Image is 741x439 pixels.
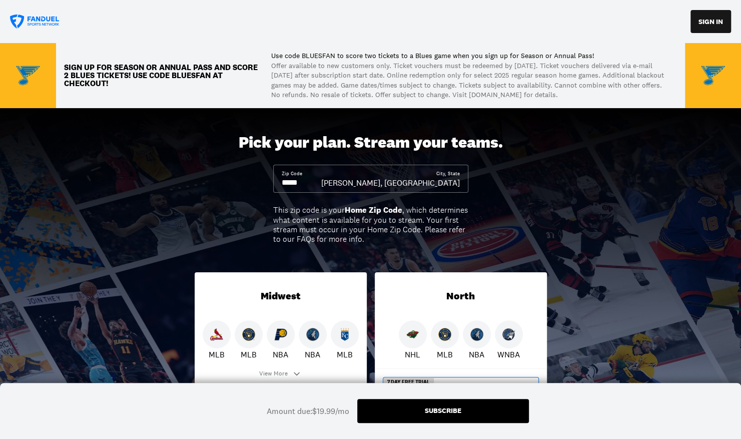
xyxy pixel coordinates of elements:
[469,348,484,360] p: NBA
[271,51,669,61] p: Use code BLUESFAN to score two tickets to a Blues game when you sign up for Season or Annual Pass!
[406,328,419,341] img: Wild
[209,348,225,360] p: MLB
[282,170,302,177] div: Zip Code
[306,328,319,341] img: Timberwolves
[16,64,40,88] img: Team Logo
[701,64,725,88] img: Team Logo
[690,10,731,33] button: SIGN IN
[375,272,547,320] div: North
[383,377,434,386] div: 7 Day Free Trial
[436,170,460,177] div: City, State
[195,272,367,320] div: Midwest
[497,348,520,360] p: WNBA
[405,348,420,360] p: NHL
[242,328,255,341] img: Brewers
[337,348,353,360] p: MLB
[305,348,320,360] p: NBA
[438,328,451,341] img: Brewers
[470,328,483,341] img: Timberwolves
[273,348,288,360] p: NBA
[239,133,503,152] div: Pick your plan. Stream your teams.
[425,407,461,414] div: Subscribe
[273,205,468,244] div: This zip code is your , which determines what content is available for you to stream. Your first ...
[64,64,263,88] p: Sign up for Season or Annual Pass and score 2 Blues TICKETS! Use code BLUESFAN at checkout!
[502,328,515,341] img: Lynx
[251,360,310,386] button: View More
[274,328,287,341] img: Pacers
[267,405,349,416] div: Amount due: $19.99/mo
[437,348,453,360] p: MLB
[345,205,402,215] b: Home Zip Code
[321,177,460,188] div: [PERSON_NAME], [GEOGRAPHIC_DATA]
[271,61,669,100] p: Offer available to new customers only. Ticket vouchers must be redeemed by [DATE]. Ticket voucher...
[241,348,257,360] p: MLB
[210,328,223,341] img: Cardinals
[338,328,351,341] img: Royals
